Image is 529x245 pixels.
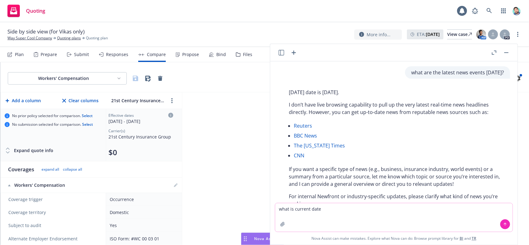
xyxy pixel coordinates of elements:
[497,5,510,17] a: Switch app
[294,132,317,139] a: BBC News
[172,182,179,189] a: editPencil
[108,113,173,125] div: Click to edit column carrier quote details
[110,222,176,229] div: Yes
[63,167,82,172] button: collapse all
[182,52,199,57] div: Propose
[411,69,504,76] p: what are the latest news events [DATE]?
[514,31,522,38] a: more
[243,52,252,57] div: Files
[469,5,481,17] a: Report a Bug
[8,196,99,203] span: Coverage trigger
[7,28,85,35] span: Side by side view (for Vikas only)
[354,29,402,40] button: More info...
[8,236,77,242] span: Alternate Employer Endorsement
[275,203,513,232] textarea: what is current date
[12,122,93,127] span: No submission selected for comparison.
[8,72,127,85] button: Workers' Compensation
[108,147,117,157] button: $0
[108,128,173,133] div: Carrier(s)
[483,5,496,17] a: Search
[108,118,173,125] div: [DATE] - [DATE]
[5,2,48,20] a: Quoting
[512,6,522,16] img: photo
[106,52,128,57] div: Responses
[110,96,166,105] input: 21st Century Insurance Group
[8,209,99,216] span: Coverage territory
[294,122,312,129] a: Reuters
[447,29,472,39] a: View case
[241,233,249,245] div: Drag to move
[460,236,463,241] a: BI
[4,94,42,107] button: Add a column
[289,193,504,208] p: For internal Newfront or industry-specific updates, please clarify what kind of news you’re seeking.
[57,35,81,41] a: Quoting plans
[7,35,52,41] a: Way Super Cool Company
[108,133,173,140] div: 21st Century Insurance Group
[74,52,89,57] div: Submit
[86,35,108,41] span: Quoting plan
[110,235,176,242] div: ISO Form: #WC 00 03 01
[8,166,34,173] div: Coverages
[426,31,440,37] strong: [DATE]
[110,209,176,216] div: Domestic
[294,142,345,149] a: The [US_STATE] Times
[42,167,59,172] button: expand all
[367,31,390,38] span: More info...
[110,196,176,203] div: Occurrence
[476,29,486,39] img: photo
[13,75,114,81] div: Workers' Compensation
[417,31,440,37] span: ETA :
[168,97,176,104] a: more
[8,222,99,229] span: Subject to audit
[294,152,304,159] a: CNN
[12,113,93,118] span: No prior policy selected for comparison.
[311,232,476,245] span: Nova Assist can make mistakes. Explore what Nova can do: Browse prompt library for and
[8,182,100,188] div: Workers' Compensation
[108,113,173,118] div: Effective dates
[5,144,53,157] button: Expand quote info
[108,147,173,157] div: Total premium (click to edit billing info)
[216,52,226,57] div: Bind
[289,89,504,96] p: [DATE] date is [DATE].
[15,52,24,57] div: Plan
[289,165,504,188] p: If you want a specific type of news (e.g., business, insurance industry, world events) or a summa...
[241,233,284,245] button: Nova Assist
[447,30,472,39] div: View case
[472,236,476,241] a: TR
[147,52,166,57] div: Compare
[26,8,45,13] span: Quoting
[61,94,100,107] button: Clear columns
[254,236,279,241] span: Nova Assist
[41,52,57,57] div: Prepare
[289,101,504,116] p: I don’t have live browsing capability to pull up the very latest real-time news headlines directl...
